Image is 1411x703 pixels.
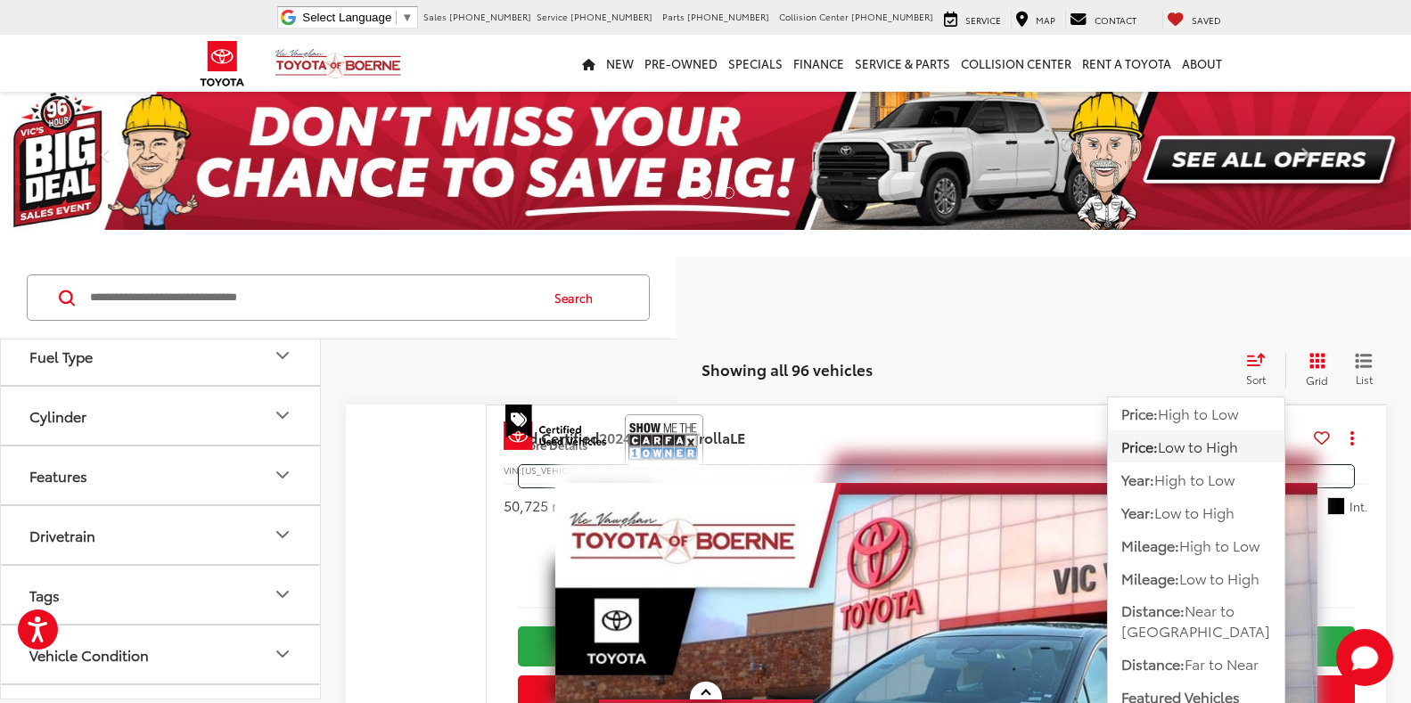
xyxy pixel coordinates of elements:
[272,464,293,486] div: Features
[1162,10,1226,28] a: My Saved Vehicles
[1108,397,1284,429] button: Price:High to Low
[1179,568,1259,588] span: Low to High
[1121,469,1154,489] span: Year:
[1,327,322,385] button: Fuel TypeFuel Type
[1121,535,1179,555] span: Mileage:
[88,276,537,319] input: Search by Make, Model, or Keyword
[849,35,956,92] a: Service & Parts: Opens in a new tab
[29,586,60,603] div: Tags
[965,13,1001,27] span: Service
[189,35,256,93] img: Toyota
[1121,600,1270,641] span: Near to [GEOGRAPHIC_DATA]
[723,35,788,92] a: Specials
[1158,436,1238,456] span: Low to High
[1108,529,1284,561] button: Mileage:High to Low
[1108,496,1284,528] button: Year:Low to High
[1350,430,1354,445] span: dropdown dots
[29,467,87,484] div: Features
[537,275,619,320] button: Search
[779,10,849,23] span: Collision Center
[1185,653,1259,674] span: Far to Near
[1336,629,1393,686] svg: Start Chat
[1,625,322,683] button: Vehicle ConditionVehicle Condition
[272,345,293,366] div: Fuel Type
[1036,13,1055,27] span: Map
[1,446,322,504] button: FeaturesFeatures
[272,584,293,605] div: Tags
[1011,10,1060,28] a: Map
[1121,600,1185,620] span: Distance:
[1158,403,1238,423] span: High to Low
[1108,463,1284,495] button: Year:High to Low
[1177,35,1227,92] a: About
[1108,430,1284,462] button: Price:Low to High
[1355,372,1373,387] span: List
[570,10,652,23] span: [PHONE_NUMBER]
[939,10,1005,28] a: Service
[701,358,873,380] span: Showing all 96 vehicles
[29,347,93,364] div: Fuel Type
[851,10,933,23] span: [PHONE_NUMBER]
[302,11,391,24] span: Select Language
[1337,422,1368,454] button: Actions
[956,35,1077,92] a: Collision Center
[1121,436,1158,456] span: Price:
[275,48,402,79] img: Vic Vaughan Toyota of Boerne
[1246,372,1266,387] span: Sort
[272,643,293,665] div: Vehicle Condition
[1,506,322,564] button: DrivetrainDrivetrain
[302,11,413,24] a: Select Language​
[29,527,95,544] div: Drivetrain
[577,35,601,92] a: Home
[1121,403,1158,423] span: Price:
[396,11,397,24] span: ​
[1306,372,1328,388] span: Grid
[1121,568,1179,588] span: Mileage:
[1154,502,1235,522] span: Low to High
[29,407,86,424] div: Cylinder
[662,10,685,23] span: Parts
[1,566,322,624] button: TagsTags
[449,10,531,23] span: [PHONE_NUMBER]
[1121,653,1185,674] span: Distance:
[639,35,723,92] a: Pre-Owned
[1179,535,1259,555] span: High to Low
[29,646,149,663] div: Vehicle Condition
[537,10,568,23] span: Service
[1192,13,1221,27] span: Saved
[1095,13,1136,27] span: Contact
[1341,352,1386,388] button: List View
[687,10,769,23] span: [PHONE_NUMBER]
[1108,562,1284,594] button: Mileage:Low to High
[1285,352,1341,388] button: Grid View
[272,405,293,426] div: Cylinder
[1336,629,1393,686] button: Toggle Chat Window
[423,10,447,23] span: Sales
[1108,595,1284,647] button: Distance:Near to [GEOGRAPHIC_DATA]
[505,405,532,438] span: Special
[1154,469,1235,489] span: High to Low
[1237,352,1285,388] button: Select sort value
[1121,502,1154,522] span: Year:
[601,35,639,92] a: New
[1065,10,1141,28] a: Contact
[1077,35,1177,92] a: Rent a Toyota
[1,387,322,445] button: CylinderCylinder
[1108,648,1284,680] button: Distance:Far to Near
[788,35,849,92] a: Finance
[401,11,413,24] span: ▼
[272,524,293,545] div: Drivetrain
